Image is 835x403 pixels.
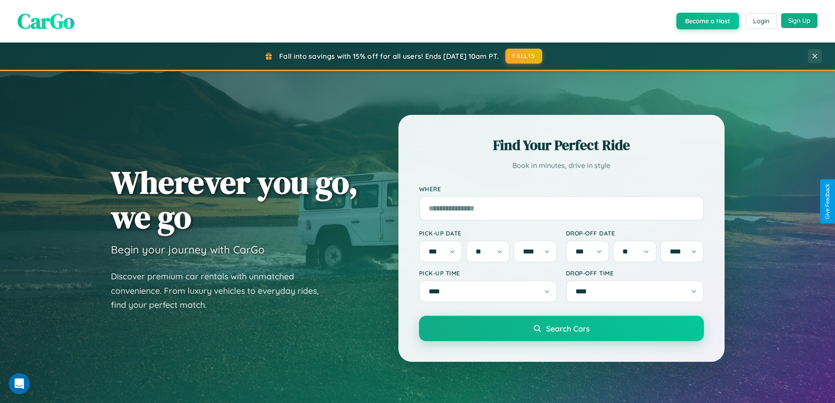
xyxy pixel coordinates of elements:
label: Where [419,185,704,193]
iframe: Intercom live chat [9,373,30,394]
h2: Find Your Perfect Ride [419,136,704,155]
h1: Wherever you go, we go [111,165,358,234]
h3: Begin your journey with CarGo [111,243,265,256]
button: Sign Up [781,13,817,28]
label: Drop-off Date [566,229,704,237]
span: CarGo [18,7,75,36]
p: Discover premium car rentals with unmatched convenience. From luxury vehicles to everyday rides, ... [111,269,330,312]
label: Pick-up Date [419,229,557,237]
button: Become a Host [676,13,739,29]
label: Pick-up Time [419,269,557,277]
span: Fall into savings with 15% off for all users! Ends [DATE] 10am PT. [279,52,499,61]
button: Search Cars [419,316,704,341]
label: Drop-off Time [566,269,704,277]
div: Give Feedback [824,184,831,219]
button: FALL15 [505,49,542,64]
p: Book in minutes, drive in style [419,159,704,172]
button: Login [746,13,777,29]
span: Search Cars [546,324,590,333]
